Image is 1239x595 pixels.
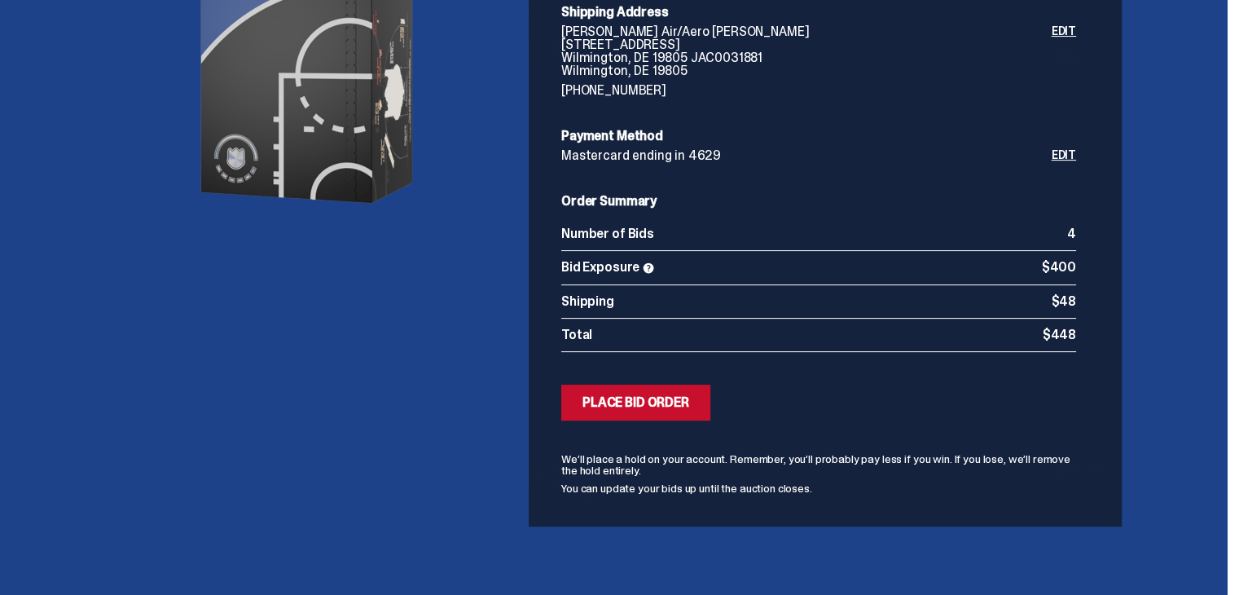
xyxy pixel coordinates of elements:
h6: Order Summary [561,195,1076,208]
div: Place Bid Order [582,396,689,409]
h6: Payment Method [561,130,1076,143]
p: Wilmington, DE 19805 [561,64,1052,77]
p: [STREET_ADDRESS] [561,38,1052,51]
p: $448 [1043,328,1076,342]
p: We’ll place a hold on your account. Remember, you’ll probably pay less if you win. If you lose, w... [561,453,1076,476]
a: Edit [1052,25,1076,97]
p: $400 [1042,261,1076,275]
p: Mastercard ending in 4629 [561,149,1052,162]
p: 4 [1067,227,1076,240]
p: You can update your bids up until the auction closes. [561,483,1076,494]
p: $48 [1051,295,1076,308]
h6: Shipping Address [561,6,1076,19]
button: Place Bid Order [561,385,710,421]
p: Number of Bids [561,227,1067,240]
p: [PERSON_NAME] Air/Aero [PERSON_NAME] [561,25,1052,38]
a: Edit [1052,149,1076,162]
p: [PHONE_NUMBER] [561,84,1052,97]
p: Total [561,328,1043,342]
p: Wilmington, DE 19805 JAC0031881 [561,51,1052,64]
p: Bid Exposure [561,261,1042,275]
p: Shipping [561,295,1051,308]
